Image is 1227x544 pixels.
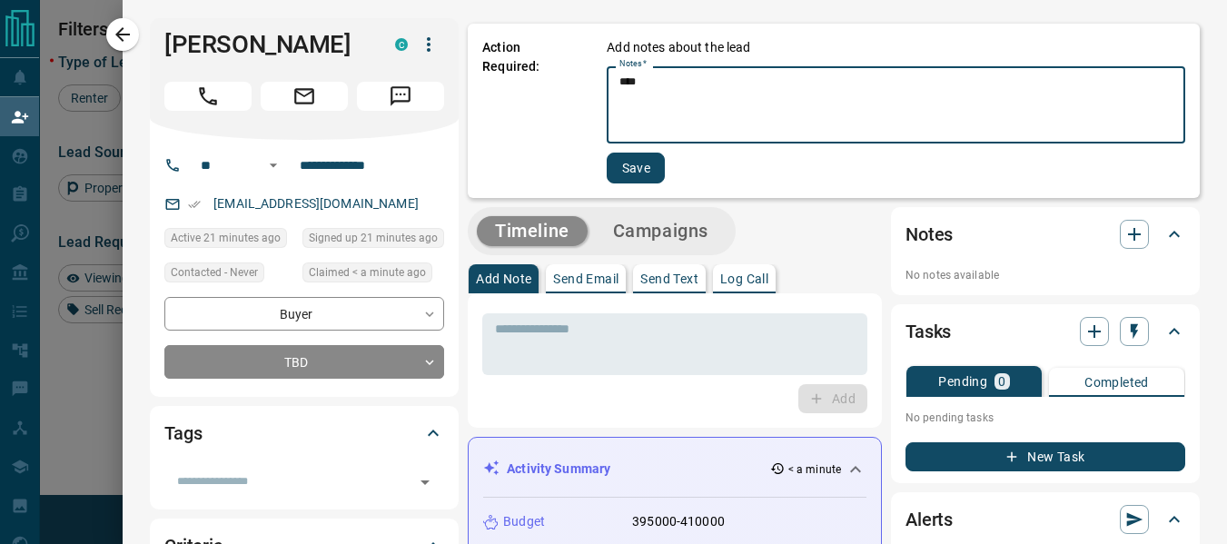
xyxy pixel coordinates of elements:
[309,263,426,282] span: Claimed < a minute ago
[261,82,348,111] span: Email
[309,229,438,247] span: Signed up 21 minutes ago
[213,196,419,211] a: [EMAIL_ADDRESS][DOMAIN_NAME]
[164,297,444,331] div: Buyer
[619,58,647,70] label: Notes
[905,404,1185,431] p: No pending tasks
[164,30,368,59] h1: [PERSON_NAME]
[395,38,408,51] div: condos.ca
[553,272,618,285] p: Send Email
[905,498,1185,541] div: Alerts
[905,505,953,534] h2: Alerts
[998,375,1005,388] p: 0
[482,38,579,183] p: Action Required:
[171,229,281,247] span: Active 21 minutes ago
[607,153,665,183] button: Save
[302,228,444,253] div: Thu Aug 14 2025
[595,216,727,246] button: Campaigns
[262,154,284,176] button: Open
[640,272,698,285] p: Send Text
[720,272,768,285] p: Log Call
[483,452,866,486] div: Activity Summary< a minute
[188,198,201,211] svg: Email Verified
[938,375,987,388] p: Pending
[164,82,252,111] span: Call
[607,38,750,57] p: Add notes about the lead
[164,419,202,448] h2: Tags
[1084,376,1149,389] p: Completed
[164,345,444,379] div: TBD
[905,442,1185,471] button: New Task
[477,216,588,246] button: Timeline
[171,263,258,282] span: Contacted - Never
[905,213,1185,256] div: Notes
[476,272,531,285] p: Add Note
[507,460,610,479] p: Activity Summary
[905,220,953,249] h2: Notes
[503,512,545,531] p: Budget
[164,228,293,253] div: Thu Aug 14 2025
[905,310,1185,353] div: Tasks
[164,411,444,455] div: Tags
[905,267,1185,283] p: No notes available
[905,317,951,346] h2: Tasks
[412,470,438,495] button: Open
[302,262,444,288] div: Thu Aug 14 2025
[632,512,725,531] p: 395000-410000
[788,461,841,478] p: < a minute
[357,82,444,111] span: Message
